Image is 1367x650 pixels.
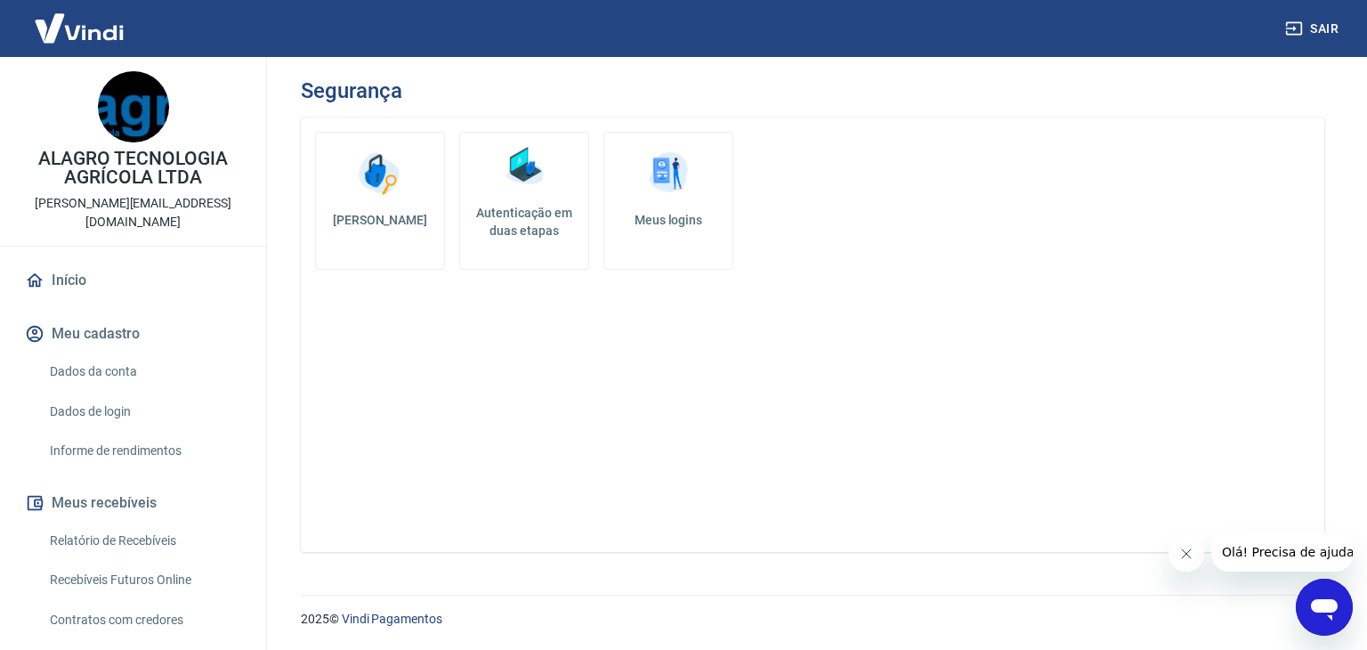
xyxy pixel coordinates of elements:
iframe: Mensagem da empresa [1211,532,1353,572]
a: Recebíveis Futuros Online [43,562,245,598]
h3: Segurança [301,78,401,103]
img: Autenticação em duas etapas [497,140,551,193]
img: Vindi [21,1,137,55]
a: Vindi Pagamentos [342,612,442,626]
button: Meu cadastro [21,314,245,353]
iframe: Botão para abrir a janela de mensagens [1296,579,1353,636]
a: Dados de login [43,394,245,430]
a: Dados da conta [43,353,245,390]
h5: [PERSON_NAME] [330,211,430,229]
img: Alterar senha [353,147,407,200]
p: 2025 © [301,610,1324,629]
span: Olá! Precisa de ajuda? [11,12,150,27]
img: 3190df63-252c-4854-a85d-feebcd73cc0a.jpeg [98,71,169,142]
a: Informe de rendimentos [43,433,245,469]
a: Autenticação em duas etapas [459,132,589,270]
a: Contratos com credores [43,602,245,638]
button: Sair [1282,12,1346,45]
a: [PERSON_NAME] [315,132,445,270]
a: Relatório de Recebíveis [43,523,245,559]
button: Meus recebíveis [21,483,245,523]
p: [PERSON_NAME][EMAIL_ADDRESS][DOMAIN_NAME] [14,194,252,232]
img: Meus logins [642,147,695,200]
h5: Meus logins [619,211,718,229]
a: Início [21,261,245,300]
h5: Autenticação em duas etapas [467,204,581,240]
p: ALAGRO TECNOLOGIA AGRÍCOLA LTDA [14,150,252,187]
iframe: Fechar mensagem [1169,536,1204,572]
a: Meus logins [603,132,733,270]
